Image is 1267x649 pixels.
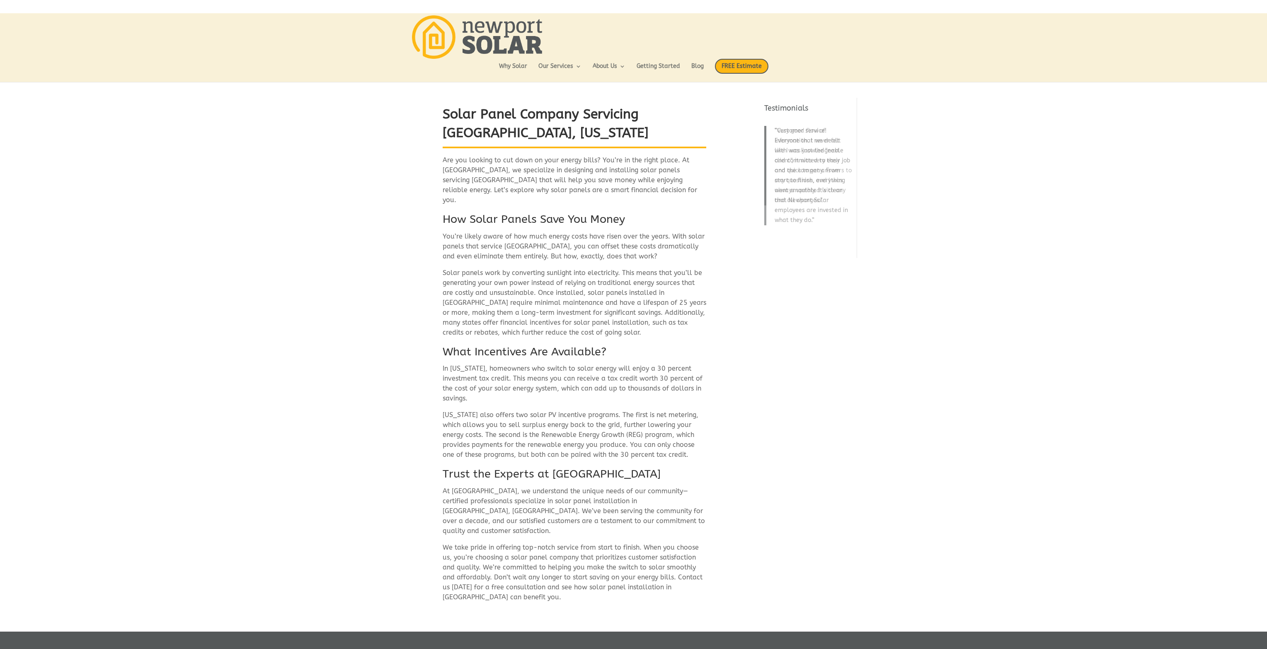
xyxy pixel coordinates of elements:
p: You’re likely aware of how much energy costs have risen over the years. With solar panels that se... [443,232,706,268]
p: [US_STATE] also offers two solar PV incentive programs. The first is net metering, which allows y... [443,410,706,466]
a: About Us [593,63,625,77]
a: FREE Estimate [715,59,768,82]
h2: Trust the Experts at [GEOGRAPHIC_DATA] [443,466,706,486]
p: Solar panels work by converting sunlight into electricity. This means that you’ll be generating y... [443,268,706,344]
a: Our Services [538,63,581,77]
a: Blog [691,63,704,77]
h2: How Solar Panels Save You Money [443,212,706,232]
h2: What Incentives Are Available? [443,344,706,364]
p: We take pride in offering top-notch service from start to finish. When you choose us, you’re choo... [443,543,706,602]
img: Newport Solar | Solar Energy Optimized. [412,15,542,59]
p: In [US_STATE], homeowners who switch to solar energy will enjoy a 30 percent investment tax credi... [443,364,706,410]
span: FREE Estimate [715,59,768,74]
blockquote: Very good flow of information. I never felt like I was just the “next client”, it was very easy a... [764,126,852,205]
p: Are you looking to cut down on your energy bills? You’re in the right place. At [GEOGRAPHIC_DATA]... [443,155,706,212]
a: Why Solar [499,63,527,77]
a: Getting Started [637,63,680,77]
strong: Solar Panel Company Servicing [GEOGRAPHIC_DATA], [US_STATE] [443,106,649,140]
p: At [GEOGRAPHIC_DATA], we understand the unique needs of our community—certified professionals spe... [443,486,706,543]
h4: Testimonials [764,103,852,118]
